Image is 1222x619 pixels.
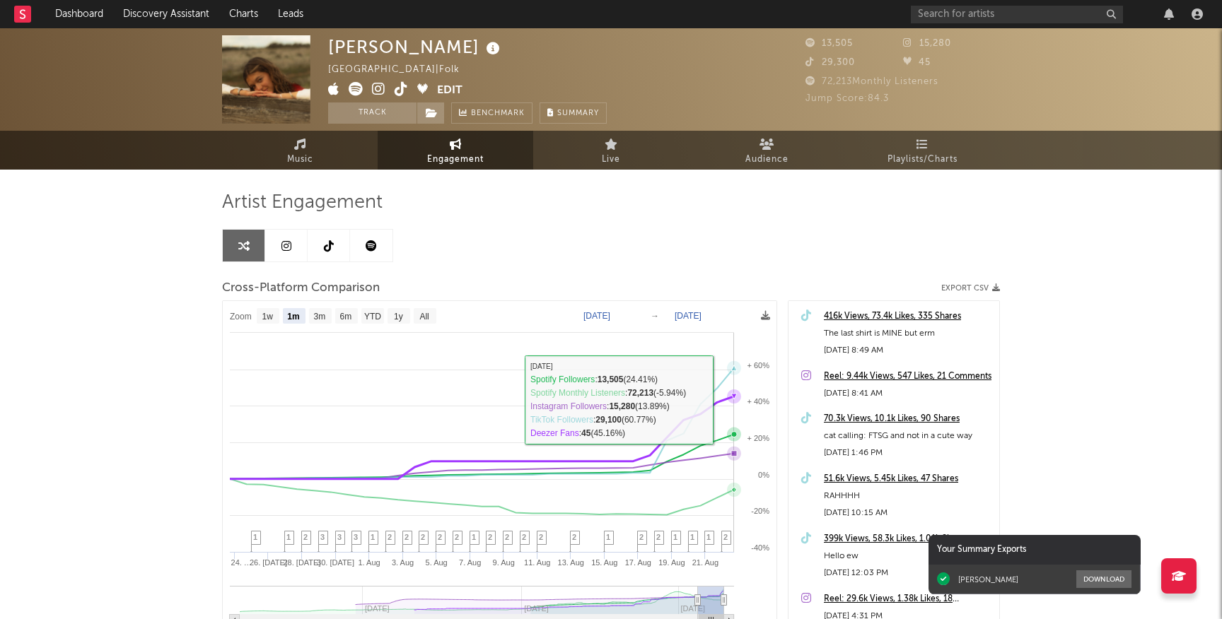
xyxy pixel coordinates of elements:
[751,507,769,515] text: -20%
[328,102,417,124] button: Track
[824,385,992,402] div: [DATE] 8:41 AM
[286,533,291,541] span: 1
[471,105,525,122] span: Benchmark
[758,471,769,479] text: 0%
[625,558,651,567] text: 17. Aug
[903,58,931,67] span: 45
[222,194,383,211] span: Artist Engagement
[371,533,375,541] span: 1
[405,533,409,541] span: 2
[805,77,938,86] span: 72,213 Monthly Listeners
[929,535,1141,565] div: Your Summary Exports
[262,312,274,322] text: 1w
[824,368,992,385] a: Reel: 9.44k Views, 547 Likes, 21 Comments
[824,411,992,428] a: 70.3k Views, 10.1k Likes, 90 Shares
[658,558,685,567] text: 19. Aug
[673,533,677,541] span: 1
[689,131,844,170] a: Audience
[941,284,1000,293] button: Export CSV
[488,533,492,541] span: 2
[844,131,1000,170] a: Playlists/Charts
[911,6,1123,23] input: Search for artists
[287,151,313,168] span: Music
[455,533,459,541] span: 2
[524,558,550,567] text: 11. Aug
[250,558,287,567] text: 26. [DATE]
[230,312,252,322] text: Zoom
[222,131,378,170] a: Music
[392,558,414,567] text: 3. Aug
[340,312,352,322] text: 6m
[888,151,958,168] span: Playlists/Charts
[558,558,584,567] text: 13. Aug
[824,308,992,325] a: 416k Views, 73.4k Likes, 335 Shares
[459,558,481,567] text: 7. Aug
[378,131,533,170] a: Engagement
[824,505,992,521] div: [DATE] 10:15 AM
[602,151,620,168] span: Live
[583,311,610,321] text: [DATE]
[572,533,576,541] span: 2
[747,434,770,442] text: + 20%
[723,533,728,541] span: 2
[805,58,855,67] span: 29,300
[706,533,711,541] span: 1
[303,533,308,541] span: 2
[690,533,694,541] span: 1
[751,543,769,552] text: -40%
[493,558,515,567] text: 9. Aug
[824,325,992,342] div: The last shirt is MINE but erm
[427,151,484,168] span: Engagement
[421,533,425,541] span: 2
[314,312,326,322] text: 3m
[222,280,380,297] span: Cross-Platform Comparison
[328,61,492,78] div: [GEOGRAPHIC_DATA] | Folk
[824,565,992,582] div: [DATE] 12:03 PM
[451,102,533,124] a: Benchmark
[824,591,992,608] a: Reel: 29.6k Views, 1.38k Likes, 18 Comments
[388,533,392,541] span: 2
[824,444,992,461] div: [DATE] 1:46 PM
[824,548,992,565] div: Hello ew
[284,558,321,567] text: 28. [DATE]
[692,558,718,567] text: 21. Aug
[958,574,1018,584] div: [PERSON_NAME]
[419,312,429,322] text: All
[824,342,992,359] div: [DATE] 8:49 AM
[522,533,526,541] span: 2
[557,110,599,117] span: Summary
[472,533,476,541] span: 1
[426,558,448,567] text: 5. Aug
[747,361,770,370] text: + 60%
[317,558,354,567] text: 30. [DATE]
[1076,570,1131,588] button: Download
[354,533,358,541] span: 3
[639,533,644,541] span: 2
[438,533,442,541] span: 2
[805,39,853,48] span: 13,505
[287,312,299,322] text: 1m
[231,558,252,567] text: 24. …
[253,533,257,541] span: 1
[540,102,607,124] button: Summary
[591,558,617,567] text: 15. Aug
[805,94,889,103] span: Jump Score: 84.3
[824,531,992,548] a: 399k Views, 58.3k Likes, 1.01k Shares
[539,533,543,541] span: 2
[606,533,610,541] span: 1
[394,312,403,322] text: 1y
[320,533,325,541] span: 3
[824,471,992,488] a: 51.6k Views, 5.45k Likes, 47 Shares
[337,533,342,541] span: 3
[745,151,789,168] span: Audience
[364,312,381,322] text: YTD
[824,488,992,505] div: RAHHHH
[505,533,509,541] span: 2
[328,35,504,59] div: [PERSON_NAME]
[651,311,659,321] text: →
